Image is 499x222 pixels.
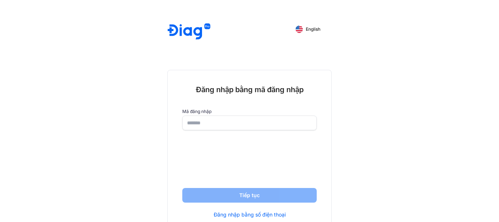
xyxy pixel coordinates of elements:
[290,23,325,35] button: English
[296,26,303,33] img: English
[214,211,286,218] a: Đăng nhập bằng số điện thoại
[168,23,210,41] img: logo
[194,145,305,173] iframe: reCAPTCHA
[182,109,317,114] label: Mã đăng nhập
[306,27,320,32] span: English
[182,188,317,203] button: Tiếp tục
[182,85,317,94] div: Đăng nhập bằng mã đăng nhập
